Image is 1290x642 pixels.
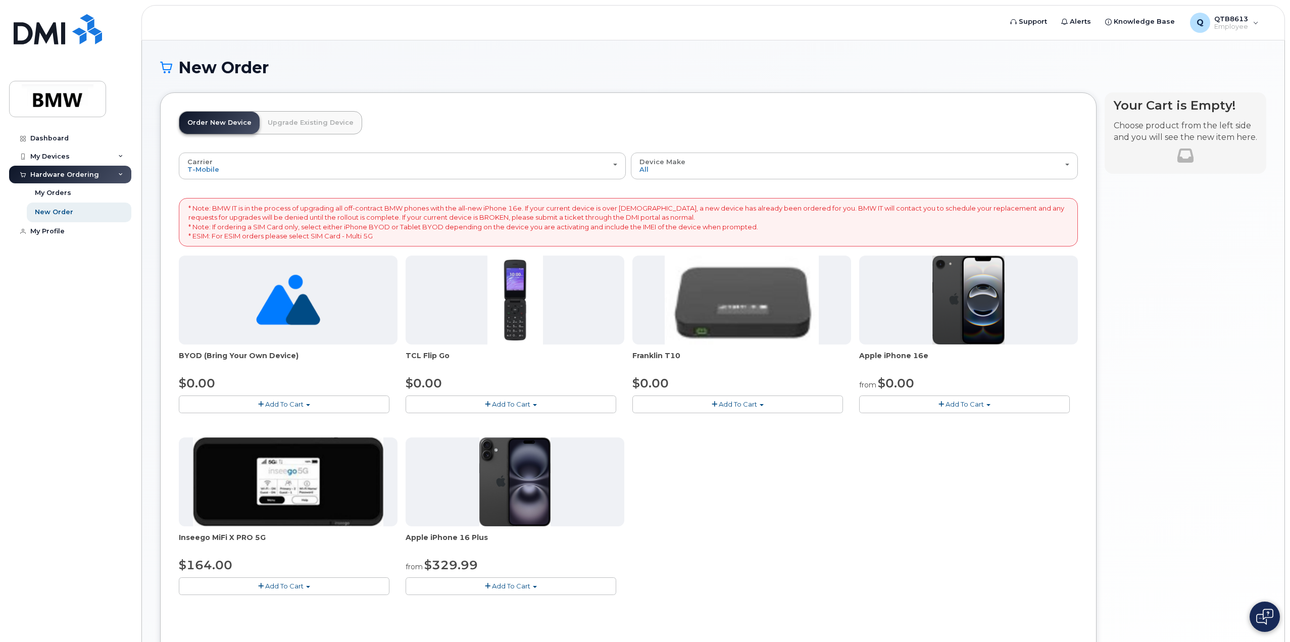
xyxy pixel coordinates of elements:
button: Add To Cart [179,577,389,595]
img: iphone16e.png [932,256,1005,344]
span: All [639,165,649,173]
span: Add To Cart [265,582,304,590]
h4: Your Cart is Empty! [1114,98,1257,112]
span: T-Mobile [187,165,219,173]
button: Add To Cart [859,396,1070,413]
span: $0.00 [179,376,215,390]
small: from [406,562,423,571]
div: Inseego MiFi X PRO 5G [179,532,398,553]
div: Apple iPhone 16e [859,351,1078,371]
button: Device Make All [631,153,1078,179]
img: Open chat [1256,609,1273,625]
span: Add To Cart [265,400,304,408]
span: $164.00 [179,558,232,572]
a: Upgrade Existing Device [260,112,362,134]
span: $329.99 [424,558,478,572]
h1: New Order [160,59,1266,76]
button: Add To Cart [179,396,389,413]
span: $0.00 [632,376,669,390]
span: Add To Cart [492,400,530,408]
img: t10.jpg [665,256,818,344]
button: Add To Cart [632,396,843,413]
span: $0.00 [406,376,442,390]
span: Carrier [187,158,213,166]
button: Add To Cart [406,577,616,595]
a: Order New Device [179,112,260,134]
span: Add To Cart [946,400,984,408]
div: TCL Flip Go [406,351,624,371]
div: Apple iPhone 16 Plus [406,532,624,553]
img: cut_small_inseego_5G.jpg [193,437,383,526]
p: * Note: BMW IT is in the process of upgrading all off-contract BMW phones with the all-new iPhone... [188,204,1068,241]
span: Add To Cart [719,400,757,408]
button: Add To Cart [406,396,616,413]
div: BYOD (Bring Your Own Device) [179,351,398,371]
p: Choose product from the left side and you will see the new item here. [1114,120,1257,143]
img: no_image_found-2caef05468ed5679b831cfe6fc140e25e0c280774317ffc20a367ab7fd17291e.png [256,256,320,344]
div: Franklin T10 [632,351,851,371]
span: Device Make [639,158,685,166]
img: TCL_FLIP_MODE.jpg [487,256,543,344]
button: Carrier T-Mobile [179,153,626,179]
img: iphone_16_plus.png [479,437,551,526]
span: Add To Cart [492,582,530,590]
span: $0.00 [878,376,914,390]
small: from [859,380,876,389]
